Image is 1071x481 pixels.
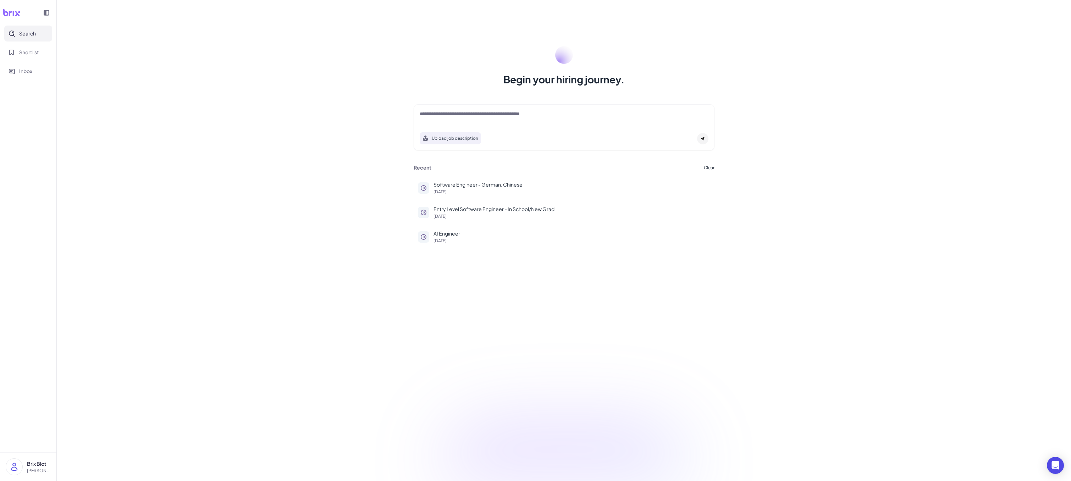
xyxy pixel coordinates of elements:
p: [DATE] [434,190,710,194]
button: Search [4,26,52,42]
button: Software Engineer - German, Chinese[DATE] [414,177,714,198]
span: Shortlist [19,49,39,56]
p: AI Engineer [434,230,710,237]
p: Software Engineer - German, Chinese [434,181,710,188]
h3: Recent [414,165,431,171]
h1: Begin your hiring journey. [503,72,625,87]
span: Inbox [19,67,32,75]
span: Search [19,30,36,37]
p: Entry Level Software Engineer - In School/New Grad [434,205,710,213]
button: Clear [704,166,714,170]
img: user_logo.png [6,459,22,475]
p: [DATE] [434,214,710,219]
p: Brix Blot [27,460,51,468]
p: [DATE] [434,239,710,243]
p: [PERSON_NAME][EMAIL_ADDRESS][DOMAIN_NAME] [27,468,51,474]
button: AI Engineer[DATE] [414,226,714,247]
button: Search using job description [420,132,481,144]
button: Shortlist [4,44,52,60]
div: Open Intercom Messenger [1047,457,1064,474]
button: Entry Level Software Engineer - In School/New Grad[DATE] [414,201,714,223]
button: Inbox [4,63,52,79]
